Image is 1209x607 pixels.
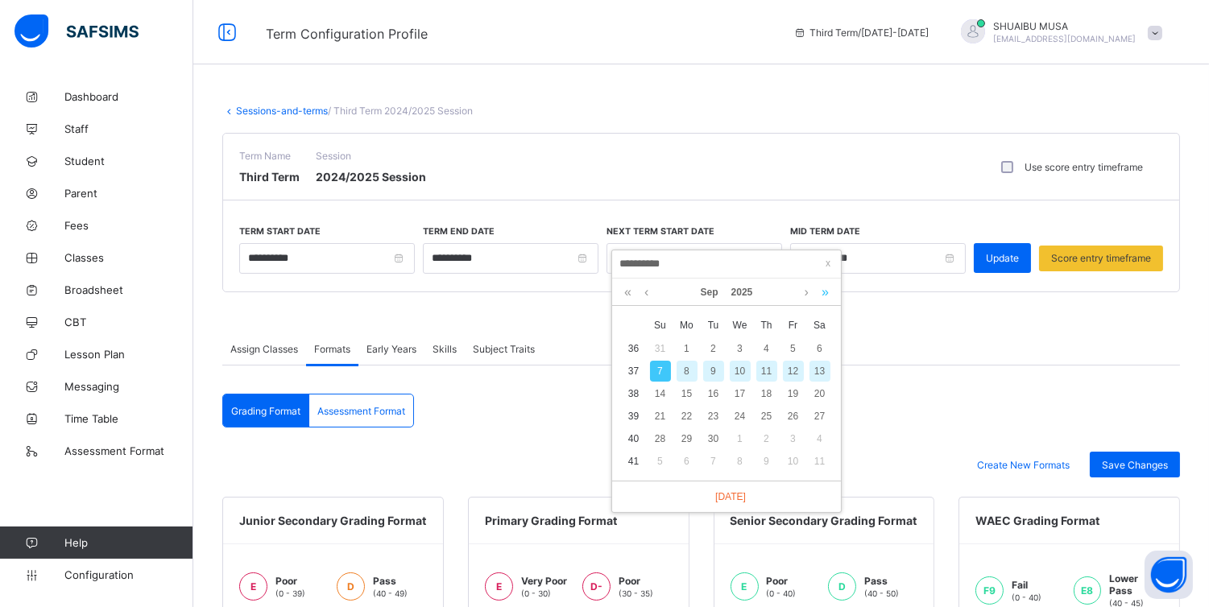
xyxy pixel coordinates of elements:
td: October 6, 2025 [673,450,700,473]
td: September 7, 2025 [647,360,673,382]
div: 31 [650,338,671,359]
span: E [250,580,256,593]
span: Pass [373,575,408,587]
span: / Third Term 2024/2025 Session [328,105,473,117]
label: Next Term Start Date [607,226,714,237]
span: Junior Secondary Grading Format [239,514,426,527]
td: September 24, 2025 [727,405,753,427]
span: Configuration [64,568,193,581]
div: 4 [809,428,830,449]
td: October 1, 2025 [727,427,753,450]
div: 20 [809,383,830,404]
td: September 8, 2025 [673,360,700,382]
img: safsims [14,14,139,48]
span: (0 - 40) [767,588,797,598]
label: Mid Term Date [790,226,860,237]
span: Save Changes [1102,459,1168,471]
span: session/term information [793,27,929,39]
td: August 31, 2025 [647,337,673,360]
span: Poor [619,575,653,587]
div: 1 [730,428,751,449]
label: Term End Date [423,226,495,237]
span: Update [986,252,1019,264]
td: September 27, 2025 [806,405,833,427]
span: Parent [64,187,193,200]
span: Messaging [64,380,193,393]
div: 5 [783,338,804,359]
a: Next year (Control + right) [818,279,833,306]
td: September 11, 2025 [753,360,780,382]
span: Tu [700,318,727,332]
th: Tue [700,313,727,337]
span: Broadsheet [64,283,193,296]
div: 2 [756,428,777,449]
span: E8 [1081,584,1093,597]
td: September 29, 2025 [673,427,700,450]
th: Mon [673,313,700,337]
td: September 18, 2025 [753,382,780,405]
span: D [838,580,846,593]
span: Poor [767,575,797,587]
div: 12 [783,361,804,382]
td: September 21, 2025 [647,405,673,427]
th: Sat [806,313,833,337]
td: October 3, 2025 [780,427,806,450]
span: Very Poor [521,575,567,587]
td: September 17, 2025 [727,382,753,405]
div: 8 [730,451,751,472]
span: Early Years [366,343,416,355]
td: September 26, 2025 [780,405,806,427]
th: Sun [647,313,673,337]
span: (0 - 30) [521,588,551,598]
div: 23 [703,406,724,427]
td: 36 [620,337,647,360]
div: 10 [730,361,751,382]
div: 16 [703,383,724,404]
div: 10 [783,451,804,472]
span: SHUAIBU MUSA [993,20,1136,32]
span: [EMAIL_ADDRESS][DOMAIN_NAME] [993,34,1136,43]
span: Formats [314,343,350,355]
div: SHUAIBUMUSA [945,19,1170,46]
td: September 20, 2025 [806,382,833,405]
span: Dashboard [64,90,193,103]
div: 22 [677,406,698,427]
div: 19 [783,383,804,404]
div: 13 [809,361,830,382]
div: 9 [703,361,724,382]
div: 24 [730,406,751,427]
div: 17 [730,383,751,404]
td: September 22, 2025 [673,405,700,427]
a: Sessions-and-terms [236,105,328,117]
a: Sep [694,279,725,306]
td: October 4, 2025 [806,427,833,450]
th: Wed [727,313,753,337]
div: 4 [756,338,777,359]
span: Student [64,155,193,167]
span: D [347,580,354,593]
span: Subject Traits [473,343,535,355]
span: Senior Secondary Grading Format [731,514,917,527]
span: Pass [864,575,899,587]
div: 6 [809,338,830,359]
td: September 19, 2025 [780,382,806,405]
span: Lower Pass [1109,572,1163,597]
div: 7 [650,361,671,382]
span: Th [753,318,780,332]
span: 2024/2025 Session [316,170,426,184]
td: September 12, 2025 [780,360,806,382]
span: Sa [806,318,833,332]
span: (30 - 35) [619,588,653,598]
span: CBT [64,316,193,328]
td: October 7, 2025 [700,450,727,473]
span: Help [64,536,193,549]
span: Assessment Format [317,405,405,417]
td: September 13, 2025 [806,360,833,382]
span: E [742,580,747,593]
td: September 6, 2025 [806,337,833,360]
td: October 5, 2025 [647,450,673,473]
div: 8 [677,361,698,382]
span: Primary Grading Format [485,514,617,527]
label: Term Start Date [239,226,321,237]
td: 38 [620,382,647,405]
